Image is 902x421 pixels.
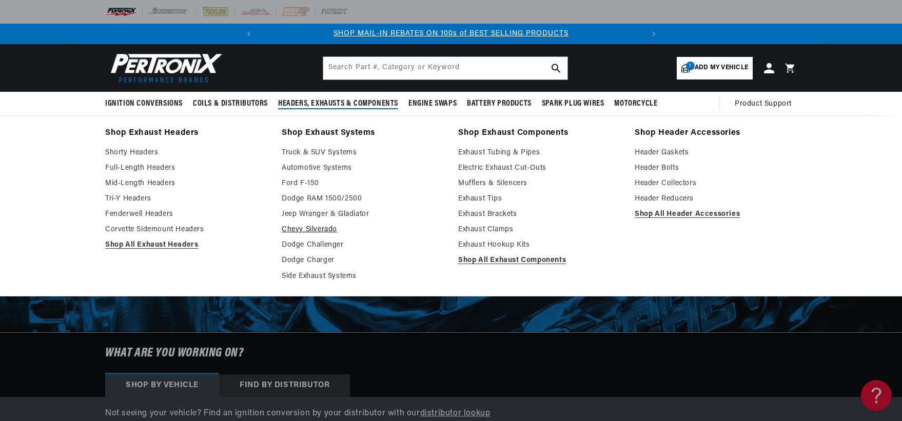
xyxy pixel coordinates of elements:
[105,374,219,397] div: Shop by vehicle
[105,162,267,174] a: Full-Length Headers
[105,239,267,251] a: Shop All Exhaust Headers
[105,224,267,236] a: Corvette Sidemount Headers
[635,193,797,205] a: Header Reducers
[677,57,753,79] a: 1Add my vehicle
[188,92,273,116] summary: Coils & Distributors
[403,92,462,116] summary: Engine Swaps
[105,177,267,190] a: Mid-Length Headers
[735,92,797,116] summary: Product Support
[458,126,620,141] a: Shop Exhaust Components
[686,62,695,70] span: 1
[643,24,664,44] button: Translation missing: en.sections.announcements.next_announcement
[282,270,444,283] a: Side Exhaust Systems
[80,24,822,44] slideshow-component: Translation missing: en.sections.announcements.announcement_bar
[735,98,792,110] span: Product Support
[282,239,444,251] a: Dodge Challenger
[542,98,604,109] span: Spark Plug Wires
[467,98,532,109] span: Battery Products
[545,57,567,79] button: search button
[458,177,620,190] a: Mufflers & Silencers
[105,92,188,116] summary: Ignition Conversions
[219,374,350,397] div: Find by Distributor
[105,407,797,420] p: Not seeing your vehicle? Find an ignition conversion by your distributor with our
[282,208,444,220] a: Jeep Wranger & Gladiator
[458,193,620,205] a: Exhaust Tips
[462,92,537,116] summary: Battery Products
[105,193,267,205] a: Tri-Y Headers
[282,224,444,236] a: Chevy Silverado
[193,98,268,109] span: Coils & Distributors
[282,193,444,205] a: Dodge RAM 1500/2500
[105,208,267,220] a: Fenderwell Headers
[259,28,643,39] div: Announcement
[458,147,620,159] a: Exhaust Tubing & Pipes
[458,224,620,236] a: Exhaust Clamps
[609,92,662,116] summary: Motorcycle
[282,254,444,267] a: Dodge Charger
[408,98,457,109] span: Engine Swaps
[282,126,444,141] a: Shop Exhaust Systems
[458,162,620,174] a: Electric Exhaust Cut-Outs
[282,162,444,174] a: Automotive Systems
[105,50,223,86] img: Pertronix
[323,57,567,79] input: Search Part #, Category or Keyword
[105,98,183,109] span: Ignition Conversions
[259,28,643,39] div: 1 of 2
[635,177,797,190] a: Header Collectors
[458,208,620,220] a: Exhaust Brackets
[635,126,797,141] a: Shop Header Accessories
[239,24,259,44] button: Translation missing: en.sections.announcements.previous_announcement
[273,92,403,116] summary: Headers, Exhausts & Components
[695,63,748,73] span: Add my vehicle
[458,239,620,251] a: Exhaust Hookup Kits
[537,92,610,116] summary: Spark Plug Wires
[635,208,797,220] a: Shop All Header Accessories
[105,126,267,141] a: Shop Exhaust Headers
[278,98,398,109] span: Headers, Exhausts & Components
[614,98,657,109] span: Motorcycle
[282,177,444,190] a: Ford F-150
[80,333,822,374] h6: What are you working on?
[635,147,797,159] a: Header Gaskets
[105,147,267,159] a: Shorty Headers
[334,30,568,37] a: SHOP MAIL-IN REBATES ON 100s of BEST SELLING PRODUCTS
[420,409,491,417] a: distributor lookup
[282,147,444,159] a: Truck & SUV Systems
[458,254,620,267] a: Shop All Exhaust Components
[635,162,797,174] a: Header Bolts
